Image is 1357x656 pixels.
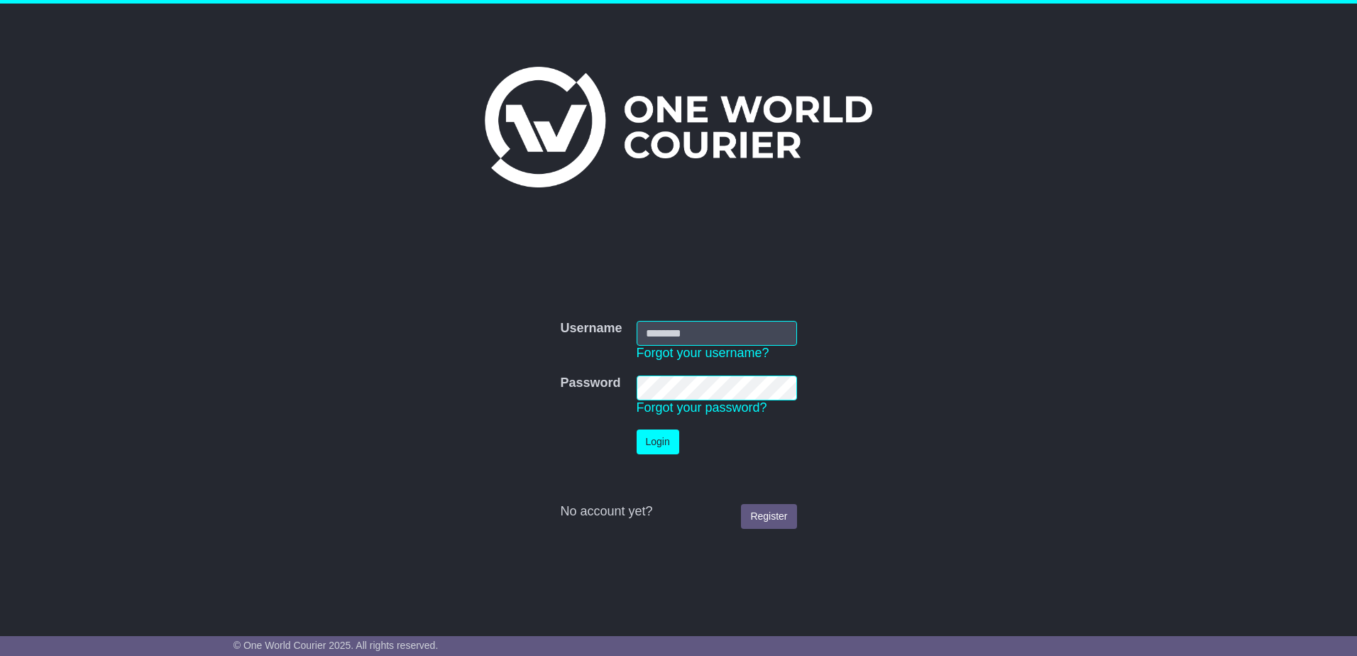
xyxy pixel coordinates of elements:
button: Login [637,430,679,454]
div: No account yet? [560,504,796,520]
a: Register [741,504,796,529]
label: Username [560,321,622,337]
span: © One World Courier 2025. All rights reserved. [234,640,439,651]
a: Forgot your password? [637,400,767,415]
label: Password [560,376,620,391]
img: One World [485,67,872,187]
a: Forgot your username? [637,346,769,360]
